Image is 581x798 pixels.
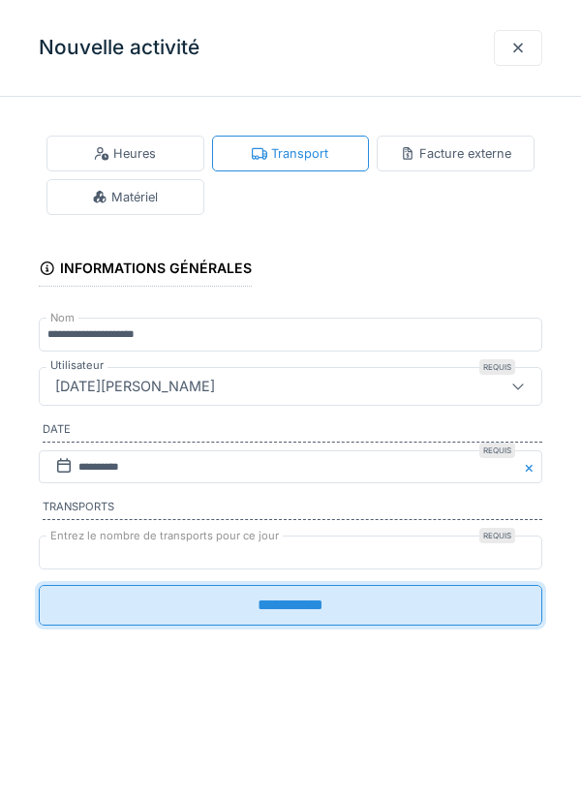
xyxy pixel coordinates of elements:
[39,254,252,287] div: Informations générales
[39,36,199,60] h3: Nouvelle activité
[479,359,515,375] div: Requis
[92,188,158,206] div: Matériel
[479,443,515,458] div: Requis
[46,357,107,374] label: Utilisateur
[94,144,156,163] div: Heures
[46,528,283,544] label: Entrez le nombre de transports pour ce jour
[47,376,223,397] div: [DATE][PERSON_NAME]
[479,528,515,543] div: Requis
[521,450,542,484] button: Close
[400,144,511,163] div: Facture externe
[46,310,78,326] label: Nom
[43,499,542,520] label: Transports
[252,144,328,163] div: Transport
[43,421,542,443] label: Date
